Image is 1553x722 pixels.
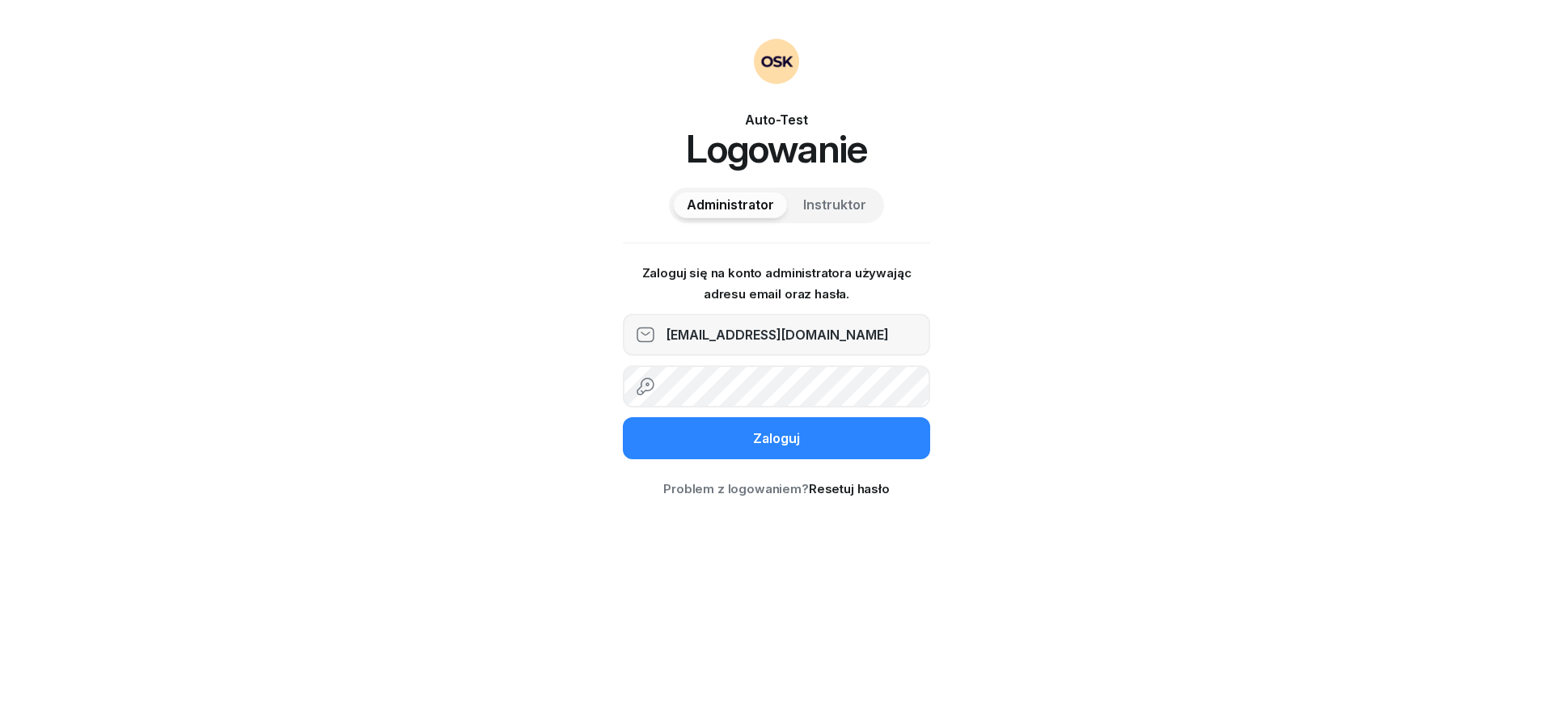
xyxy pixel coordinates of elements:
div: Problem z logowaniem? [623,479,930,500]
span: Instruktor [803,195,866,216]
button: Administrator [674,192,787,218]
a: Resetuj hasło [809,481,890,496]
div: Zaloguj [753,429,800,450]
img: OSKAdmin [754,39,799,84]
div: Auto-Test [623,110,930,129]
p: Zaloguj się na konto administratora używając adresu email oraz hasła. [623,263,930,304]
h1: Logowanie [623,129,930,168]
button: Zaloguj [623,417,930,459]
input: Adres email [623,314,930,356]
button: Instruktor [790,192,879,218]
span: Administrator [687,195,774,216]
